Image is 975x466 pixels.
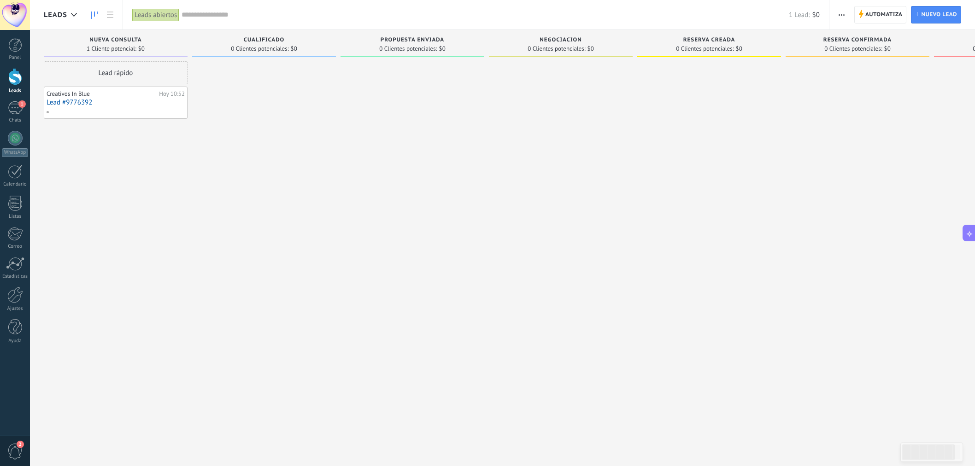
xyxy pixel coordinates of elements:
[884,46,891,52] span: $0
[642,37,776,45] div: Reserva creada
[540,37,582,43] span: Negociación
[683,37,735,43] span: Reserva creada
[812,11,820,19] span: $0
[854,6,907,23] a: Automatiza
[835,6,848,23] button: Más
[102,6,118,24] a: Lista
[89,37,141,43] span: Nueva consulta
[17,441,24,448] span: 2
[138,46,145,52] span: $0
[291,46,297,52] span: $0
[2,306,29,312] div: Ajustes
[44,11,67,19] span: Leads
[911,6,961,23] a: Nuevo lead
[47,99,185,106] a: Lead #9776392
[2,148,28,157] div: WhatsApp
[47,90,157,98] div: Creativos In Blue
[18,100,26,108] span: 1
[159,90,185,98] div: Hoy 10:52
[439,46,446,52] span: $0
[87,6,102,24] a: Leads
[2,274,29,280] div: Estadísticas
[244,37,285,43] span: Cualificado
[789,11,810,19] span: 1 Lead:
[790,37,925,45] div: Reserva confirmada
[231,46,288,52] span: 0 Clientes potenciales:
[921,6,957,23] span: Nuevo lead
[587,46,594,52] span: $0
[2,338,29,344] div: Ayuda
[676,46,734,52] span: 0 Clientes potenciales:
[2,55,29,61] div: Panel
[736,46,742,52] span: $0
[824,46,882,52] span: 0 Clientes potenciales:
[865,6,903,23] span: Automatiza
[2,244,29,250] div: Correo
[381,37,445,43] span: Propuesta enviada
[2,117,29,123] div: Chats
[823,37,892,43] span: Reserva confirmada
[87,46,136,52] span: 1 Cliente potencial:
[493,37,628,45] div: Negociación
[345,37,480,45] div: Propuesta enviada
[132,8,179,22] div: Leads abiertos
[48,37,183,45] div: Nueva consulta
[2,214,29,220] div: Listas
[528,46,585,52] span: 0 Clientes potenciales:
[2,181,29,187] div: Calendario
[2,88,29,94] div: Leads
[44,61,188,84] div: Lead rápido
[379,46,437,52] span: 0 Clientes potenciales:
[197,37,331,45] div: Cualificado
